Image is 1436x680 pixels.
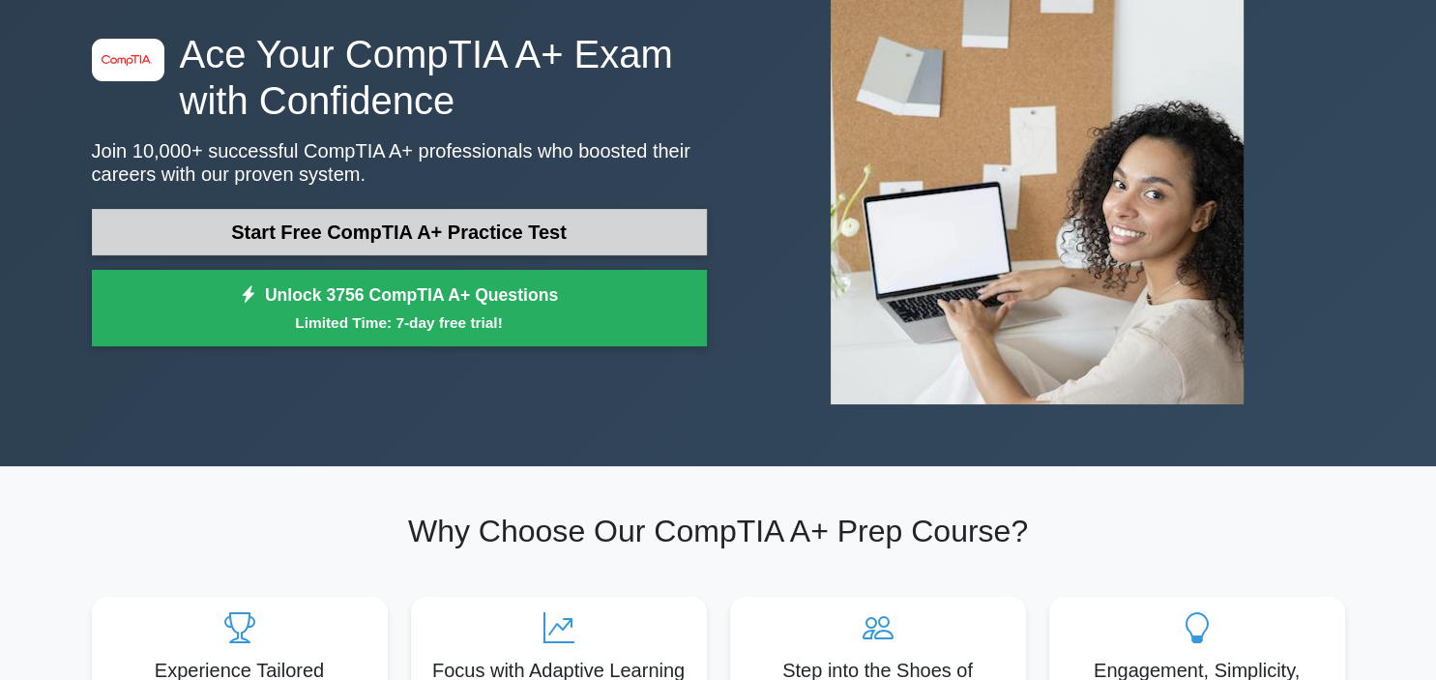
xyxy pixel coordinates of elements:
[92,209,707,255] a: Start Free CompTIA A+ Practice Test
[92,270,707,347] a: Unlock 3756 CompTIA A+ QuestionsLimited Time: 7-day free trial!
[92,513,1345,549] h2: Why Choose Our CompTIA A+ Prep Course?
[92,31,707,124] h1: Ace Your CompTIA A+ Exam with Confidence
[116,311,683,334] small: Limited Time: 7-day free trial!
[92,139,707,186] p: Join 10,000+ successful CompTIA A+ professionals who boosted their careers with our proven system.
